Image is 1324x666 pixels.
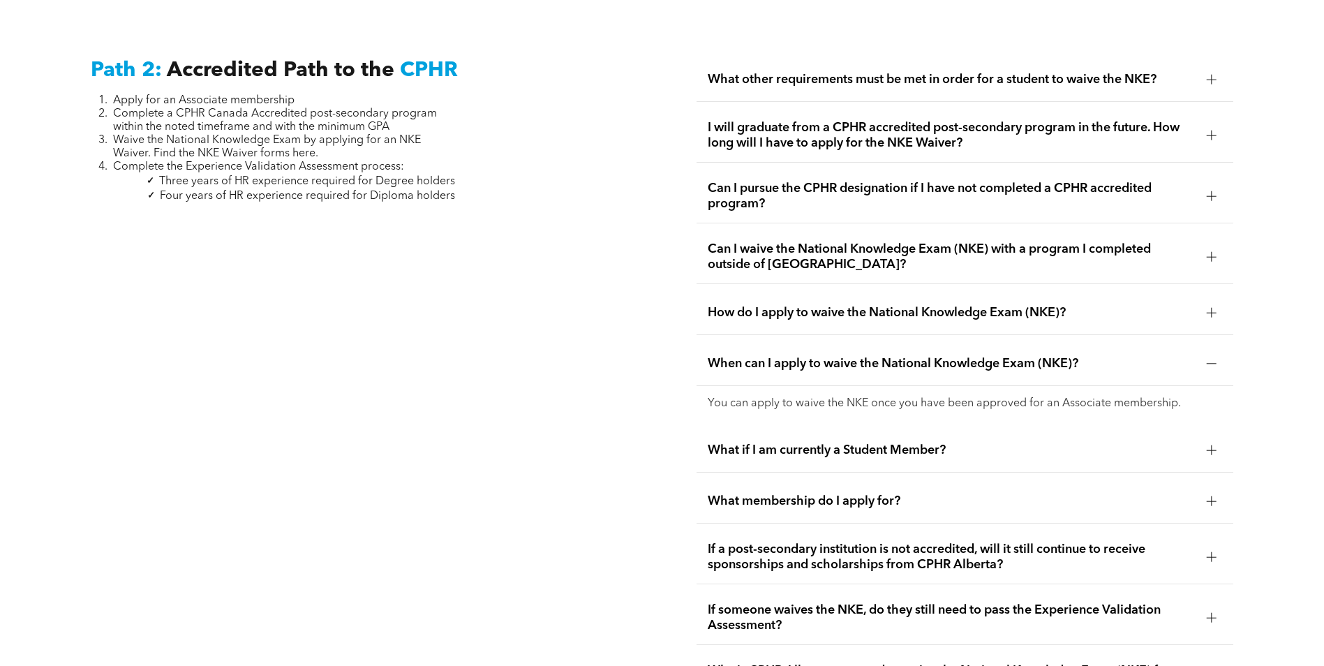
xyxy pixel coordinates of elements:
[113,161,404,172] span: Complete the Experience Validation Assessment process:
[160,191,455,202] span: Four years of HR experience required for Diploma holders
[708,494,1196,509] span: What membership do I apply for?
[113,95,295,106] span: Apply for an Associate membership
[708,120,1196,151] span: I will graduate from a CPHR accredited post-secondary program in the future. How long will I have...
[708,397,1222,410] p: You can apply to waive the NKE once you have been approved for an Associate membership.
[708,72,1196,87] span: What other requirements must be met in order for a student to waive the NKE?
[708,356,1196,371] span: When can I apply to waive the National Knowledge Exam (NKE)?
[113,108,437,133] span: Complete a CPHR Canada Accredited post-secondary program within the noted timeframe and with the ...
[708,542,1196,572] span: If a post-secondary institution is not accredited, will it still continue to receive sponsorships...
[708,443,1196,458] span: What if I am currently a Student Member?
[159,176,455,187] span: Three years of HR experience required for Degree holders
[708,181,1196,212] span: Can I pursue the CPHR designation if I have not completed a CPHR accredited program?
[113,135,421,159] span: Waive the National Knowledge Exam by applying for an NKE Waiver. Find the NKE Waiver forms here.
[167,60,394,81] span: Accredited Path to the
[708,305,1196,320] span: How do I apply to waive the National Knowledge Exam (NKE)?
[400,60,458,81] span: CPHR
[708,242,1196,272] span: Can I waive the National Knowledge Exam (NKE) with a program I completed outside of [GEOGRAPHIC_D...
[708,602,1196,633] span: If someone waives the NKE, do they still need to pass the Experience Validation Assessment?
[91,60,162,81] span: Path 2:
